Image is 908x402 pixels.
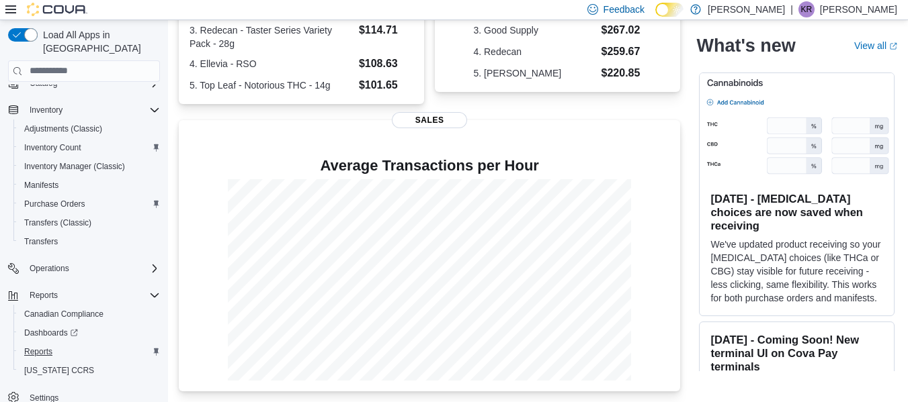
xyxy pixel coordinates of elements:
a: Reports [19,344,58,360]
span: Reports [19,344,160,360]
span: Transfers [24,236,58,247]
span: Inventory [24,102,160,118]
div: Kevin Russell [798,1,815,17]
span: Operations [30,263,69,274]
input: Dark Mode [655,3,684,17]
button: Transfers (Classic) [13,213,165,232]
span: Adjustments (Classic) [24,123,102,134]
dt: 4. Ellevia - RSO [190,57,354,70]
p: [PERSON_NAME] [708,1,785,17]
span: Operations [24,260,160,277]
a: Purchase Orders [19,196,91,212]
a: Inventory Manager (Classic) [19,158,130,174]
button: Operations [24,260,75,277]
a: Manifests [19,177,64,193]
dt: 3. Good Supply [473,23,595,37]
a: Transfers (Classic) [19,215,97,231]
p: We've updated product receiving so your [MEDICAL_DATA] choices (like THCa or CBG) stay visible fo... [710,238,883,305]
span: Load All Apps in [GEOGRAPHIC_DATA] [38,28,160,55]
button: Adjustments (Classic) [13,119,165,138]
dd: $101.65 [359,77,413,93]
span: Inventory Count [19,140,160,156]
dd: $267.02 [602,22,643,38]
a: Canadian Compliance [19,306,109,322]
a: [US_STATE] CCRS [19,362,99,379]
img: Cova [27,3,87,16]
h3: [DATE] - Coming Soon! New terminal UI on Cova Pay terminals [710,333,883,373]
span: Manifests [19,177,160,193]
h3: [DATE] - [MEDICAL_DATA] choices are now saved when receiving [710,192,883,232]
a: Dashboards [13,323,165,342]
span: Dashboards [19,325,160,341]
button: Inventory [24,102,68,118]
span: Dashboards [24,328,78,338]
span: Transfers (Classic) [24,217,91,228]
span: Purchase Orders [19,196,160,212]
span: Transfers (Classic) [19,215,160,231]
dd: $259.67 [602,44,643,60]
span: KR [801,1,813,17]
span: Inventory Manager (Classic) [24,161,125,172]
span: Feedback [604,3,645,16]
dt: 3. Redecan - Taster Series Variety Pack - 28g [190,23,354,50]
button: Canadian Compliance [13,305,165,323]
button: Inventory [3,101,165,119]
span: Reports [24,287,160,303]
p: | [790,1,793,17]
span: Sales [392,112,467,128]
span: Reports [24,346,52,357]
span: Canadian Compliance [19,306,160,322]
h2: What's new [696,35,795,56]
span: [US_STATE] CCRS [24,365,94,376]
span: Manifests [24,180,58,191]
button: Reports [24,287,63,303]
a: View allExternal link [854,40,897,51]
dd: $114.71 [359,22,413,38]
span: Inventory Manager (Classic) [19,158,160,174]
dd: $220.85 [602,65,643,81]
span: Inventory Count [24,142,81,153]
span: Inventory [30,105,63,115]
button: Purchase Orders [13,195,165,213]
span: Washington CCRS [19,362,160,379]
p: [PERSON_NAME] [820,1,897,17]
dd: $108.63 [359,56,413,72]
a: Transfers [19,234,63,250]
span: Transfers [19,234,160,250]
dt: 4. Redecan [473,45,595,58]
button: [US_STATE] CCRS [13,361,165,380]
svg: External link [889,42,897,50]
a: Inventory Count [19,140,87,156]
span: Reports [30,290,58,301]
a: Dashboards [19,325,83,341]
dt: 5. Top Leaf - Notorious THC - 14g [190,79,354,92]
button: Operations [3,259,165,278]
span: Adjustments (Classic) [19,121,160,137]
button: Reports [3,286,165,305]
button: Manifests [13,176,165,195]
button: Inventory Manager (Classic) [13,157,165,176]
button: Inventory Count [13,138,165,157]
button: Reports [13,342,165,361]
a: Adjustments (Classic) [19,121,108,137]
dt: 5. [PERSON_NAME] [473,66,595,80]
button: Transfers [13,232,165,251]
span: Canadian Compliance [24,309,104,319]
span: Purchase Orders [24,199,85,209]
h4: Average Transactions per Hour [190,158,669,174]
